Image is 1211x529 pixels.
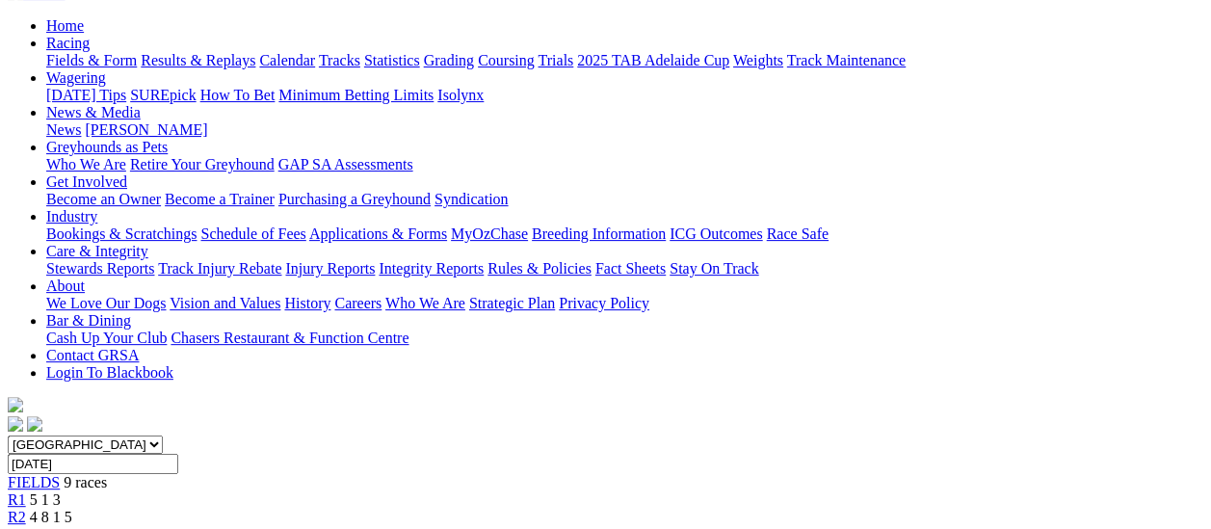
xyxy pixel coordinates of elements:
div: Greyhounds as Pets [46,156,1203,173]
a: Coursing [478,52,535,68]
a: Bookings & Scratchings [46,225,197,242]
a: Calendar [259,52,315,68]
a: Stay On Track [670,260,758,277]
a: Syndication [434,191,508,207]
a: Who We Are [46,156,126,172]
a: Fact Sheets [595,260,666,277]
a: History [284,295,330,311]
a: Track Injury Rebate [158,260,281,277]
a: Become a Trainer [165,191,275,207]
a: [PERSON_NAME] [85,121,207,138]
a: Chasers Restaurant & Function Centre [171,330,408,346]
span: 5 1 3 [30,491,61,508]
a: R1 [8,491,26,508]
img: twitter.svg [27,416,42,432]
a: R2 [8,509,26,525]
a: Become an Owner [46,191,161,207]
a: About [46,278,85,294]
a: News & Media [46,104,141,120]
a: GAP SA Assessments [278,156,413,172]
a: Wagering [46,69,106,86]
a: Minimum Betting Limits [278,87,434,103]
a: Trials [538,52,573,68]
a: Care & Integrity [46,243,148,259]
div: Bar & Dining [46,330,1203,347]
a: Industry [46,208,97,225]
a: FIELDS [8,474,60,490]
a: Racing [46,35,90,51]
a: Privacy Policy [559,295,649,311]
a: Fields & Form [46,52,137,68]
a: Retire Your Greyhound [130,156,275,172]
a: Strategic Plan [469,295,555,311]
a: Vision and Values [170,295,280,311]
a: Schedule of Fees [200,225,305,242]
div: Racing [46,52,1203,69]
a: Greyhounds as Pets [46,139,168,155]
a: Who We Are [385,295,465,311]
span: 4 8 1 5 [30,509,72,525]
a: How To Bet [200,87,276,103]
a: Statistics [364,52,420,68]
div: News & Media [46,121,1203,139]
div: Care & Integrity [46,260,1203,278]
a: Purchasing a Greyhound [278,191,431,207]
a: Careers [334,295,382,311]
span: 9 races [64,474,107,490]
a: Isolynx [437,87,484,103]
a: [DATE] Tips [46,87,126,103]
a: Bar & Dining [46,312,131,329]
a: Integrity Reports [379,260,484,277]
a: Injury Reports [285,260,375,277]
input: Select date [8,454,178,474]
a: Weights [733,52,783,68]
a: Applications & Forms [309,225,447,242]
a: News [46,121,81,138]
div: About [46,295,1203,312]
div: Get Involved [46,191,1203,208]
div: Wagering [46,87,1203,104]
a: Track Maintenance [787,52,906,68]
a: SUREpick [130,87,196,103]
a: Breeding Information [532,225,666,242]
a: Results & Replays [141,52,255,68]
img: logo-grsa-white.png [8,397,23,412]
img: facebook.svg [8,416,23,432]
a: ICG Outcomes [670,225,762,242]
a: Contact GRSA [46,347,139,363]
a: Grading [424,52,474,68]
a: We Love Our Dogs [46,295,166,311]
div: Industry [46,225,1203,243]
a: Get Involved [46,173,127,190]
a: MyOzChase [451,225,528,242]
a: Rules & Policies [487,260,592,277]
a: 2025 TAB Adelaide Cup [577,52,729,68]
a: Home [46,17,84,34]
a: Stewards Reports [46,260,154,277]
a: Race Safe [766,225,828,242]
a: Tracks [319,52,360,68]
a: Cash Up Your Club [46,330,167,346]
a: Login To Blackbook [46,364,173,381]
